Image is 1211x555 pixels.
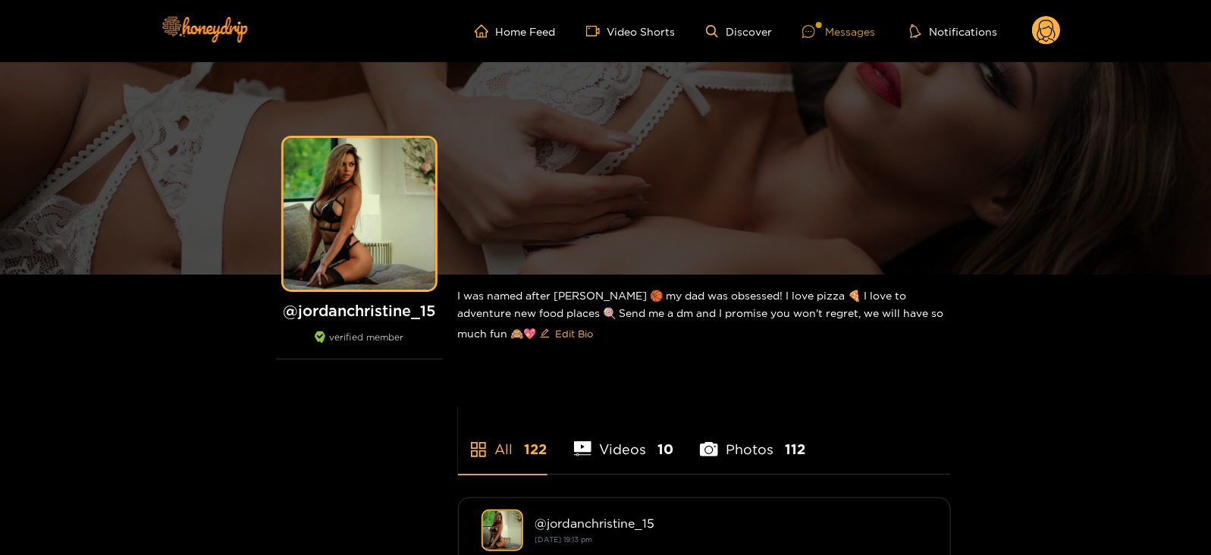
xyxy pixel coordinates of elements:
[574,406,674,474] li: Videos
[535,516,927,530] div: @ jordanchristine_15
[525,440,547,459] span: 122
[905,24,1002,39] button: Notifications
[475,24,556,38] a: Home Feed
[586,24,607,38] span: video-camera
[537,321,597,346] button: editEdit Bio
[276,331,443,359] div: verified member
[657,440,673,459] span: 10
[706,25,772,38] a: Discover
[469,441,488,459] span: appstore
[482,510,523,551] img: jordanchristine_15
[556,326,594,341] span: Edit Bio
[475,24,496,38] span: home
[458,274,951,358] div: I was named after [PERSON_NAME] 🏀 my dad was obsessed! I love pizza 🍕 I love to adventure new foo...
[535,535,593,544] small: [DATE] 19:13 pm
[540,328,550,340] span: edit
[785,440,805,459] span: 112
[586,24,676,38] a: Video Shorts
[700,406,805,474] li: Photos
[802,23,875,40] div: Messages
[276,301,443,320] h1: @ jordanchristine_15
[458,406,547,474] li: All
